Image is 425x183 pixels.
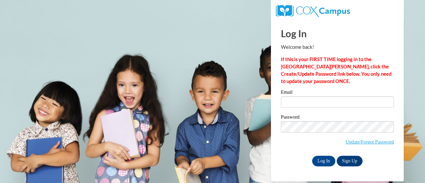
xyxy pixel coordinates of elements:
strong: If this is your FIRST TIME logging in to the [GEOGRAPHIC_DATA][PERSON_NAME], click the Create/Upd... [281,56,391,84]
label: Email [281,90,394,96]
p: Welcome back! [281,44,394,51]
h1: Log In [281,27,394,40]
input: Log In [312,156,335,166]
a: Sign Up [337,156,363,166]
a: COX Campus [276,8,350,13]
a: Update/Forgot Password [346,139,394,144]
img: COX Campus [276,5,350,17]
label: Password [281,115,394,121]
